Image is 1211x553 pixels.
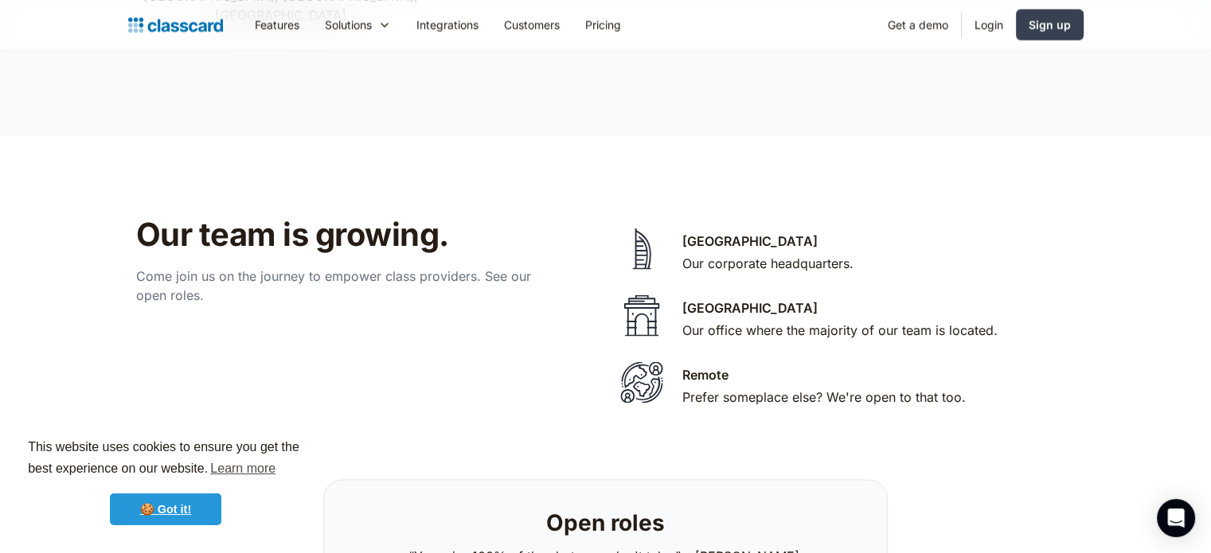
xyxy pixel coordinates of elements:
[136,216,642,254] h2: Our team is growing.
[572,7,634,43] a: Pricing
[404,7,491,43] a: Integrations
[13,423,318,540] div: cookieconsent
[1157,499,1195,537] div: Open Intercom Messenger
[208,457,278,481] a: learn more about cookies
[1016,10,1084,41] a: Sign up
[682,298,818,317] div: [GEOGRAPHIC_DATA]
[110,493,221,525] a: dismiss cookie message
[875,7,961,43] a: Get a demo
[242,7,312,43] a: Features
[128,14,223,37] a: home
[491,7,572,43] a: Customers
[1029,17,1071,33] div: Sign up
[682,365,729,384] div: Remote
[312,7,404,43] div: Solutions
[682,321,998,340] div: Our office where the majority of our team is located.
[682,387,966,407] div: Prefer someplace else? We're open to that too.
[28,438,303,481] span: This website uses cookies to ensure you get the best experience on our website.
[546,509,665,537] h2: Open roles
[136,267,550,305] p: Come join us on the journey to empower class providers. See our open roles.
[682,232,818,251] div: [GEOGRAPHIC_DATA]
[962,7,1016,43] a: Login
[682,254,854,273] div: Our corporate headquarters.
[325,17,372,33] div: Solutions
